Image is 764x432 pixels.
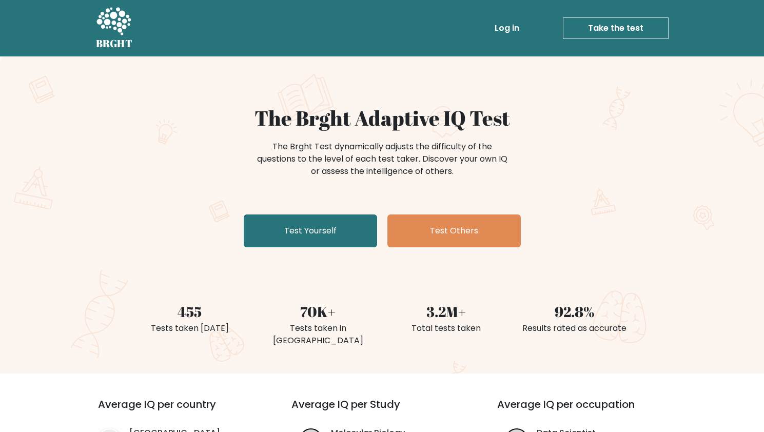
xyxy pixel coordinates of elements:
div: 3.2M+ [388,301,504,322]
div: Results rated as accurate [517,322,633,335]
div: Tests taken [DATE] [132,322,248,335]
div: Tests taken in [GEOGRAPHIC_DATA] [260,322,376,347]
h1: The Brght Adaptive IQ Test [132,106,633,130]
h3: Average IQ per Study [291,398,473,423]
a: BRGHT [96,4,133,52]
a: Take the test [563,17,669,39]
a: Test Yourself [244,214,377,247]
div: 70K+ [260,301,376,322]
h5: BRGHT [96,37,133,50]
div: 455 [132,301,248,322]
div: The Brght Test dynamically adjusts the difficulty of the questions to the level of each test take... [254,141,511,178]
a: Log in [491,18,523,38]
div: 92.8% [517,301,633,322]
h3: Average IQ per occupation [497,398,678,423]
div: Total tests taken [388,322,504,335]
a: Test Others [387,214,521,247]
h3: Average IQ per country [98,398,254,423]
